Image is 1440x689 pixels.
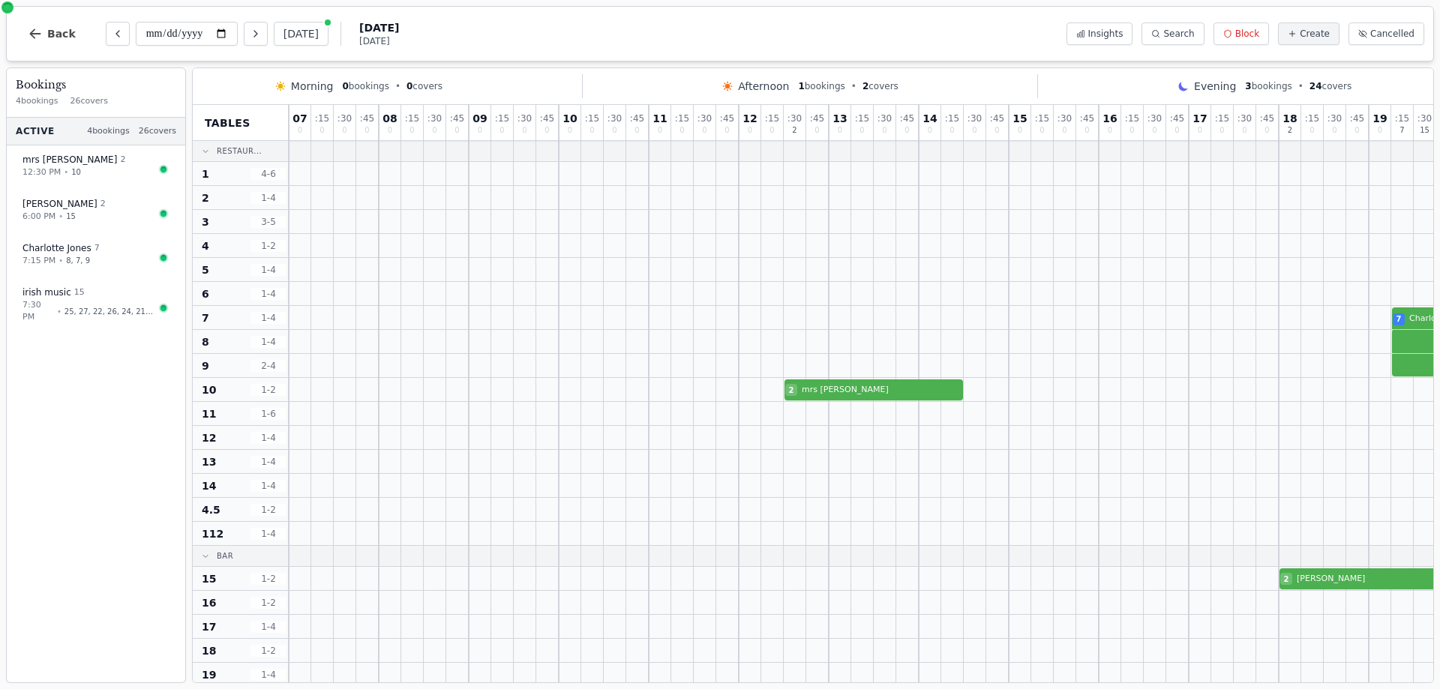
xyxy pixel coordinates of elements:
span: : 30 [1057,114,1072,123]
button: [DATE] [274,22,328,46]
span: 15 [74,286,85,299]
span: 0 [1039,127,1044,134]
span: 0 [1174,127,1179,134]
span: 7 [94,242,100,255]
span: 4.5 [202,502,220,517]
span: 1 - 4 [250,528,286,540]
span: : 45 [900,114,914,123]
span: 2 [100,198,106,211]
span: mrs [PERSON_NAME] [802,384,963,397]
button: Create [1278,22,1339,45]
span: 2 [862,81,868,91]
span: 16 [202,595,216,610]
span: 1 - 4 [250,432,286,444]
span: 0 [904,127,909,134]
span: 2 [120,154,125,166]
span: : 45 [1080,114,1094,123]
span: Bar [217,550,233,562]
span: 1 - 4 [250,456,286,468]
span: 4 - 6 [250,168,286,180]
span: 0 [859,127,864,134]
span: : 15 [585,114,599,123]
span: 15 [66,211,76,222]
span: [DATE] [359,20,399,35]
span: 2 [789,385,794,396]
span: : 30 [1417,114,1432,123]
span: 1 - 4 [250,192,286,204]
span: : 45 [810,114,824,123]
span: bookings [342,80,388,92]
span: 17 [1192,113,1207,124]
span: 4 bookings [87,125,130,138]
span: 1 - 4 [250,480,286,492]
span: 1 - 4 [250,669,286,681]
span: 0 [1309,127,1314,134]
span: Create [1300,28,1330,40]
span: 3 [202,214,209,229]
span: 0 [388,127,392,134]
span: • [58,255,63,266]
span: 0 [478,127,482,134]
span: 26 covers [70,95,108,108]
span: : 15 [405,114,419,123]
span: 0 [568,127,572,134]
span: 0 [949,127,954,134]
span: : 15 [1215,114,1229,123]
span: 0 [928,127,932,134]
span: 26 covers [139,125,176,138]
span: 11 [202,406,216,421]
button: Search [1141,22,1204,45]
span: : 45 [1260,114,1274,123]
span: [PERSON_NAME] [22,198,97,210]
span: 3 - 5 [250,216,286,228]
span: 112 [202,526,223,541]
span: : 15 [855,114,869,123]
span: • [58,211,63,222]
span: 11 [652,113,667,124]
span: 3 [1245,81,1251,91]
span: 0 [409,127,414,134]
span: 0 [882,127,886,134]
span: 2 [202,190,209,205]
span: : 45 [450,114,464,123]
span: 1 - 2 [250,645,286,657]
span: 0 [298,127,302,134]
span: Back [47,28,76,39]
span: Charlotte Jones [22,242,91,254]
span: 0 [748,127,752,134]
span: Tables [205,115,250,130]
span: 0 [1152,127,1156,134]
span: 12 [742,113,757,124]
span: 7 [1396,313,1402,325]
span: 1 - 2 [250,597,286,609]
span: 0 [838,127,842,134]
span: Cancelled [1370,28,1414,40]
span: 12 [202,430,216,445]
span: 1 - 2 [250,573,286,585]
span: : 45 [630,114,644,123]
button: Back [16,16,88,52]
span: : 15 [765,114,779,123]
span: 5 [202,262,209,277]
span: 4 bookings [16,95,58,108]
span: 0 [1018,127,1022,134]
span: 10 [562,113,577,124]
span: : 15 [1035,114,1049,123]
span: 24 [1309,81,1322,91]
span: Block [1235,28,1259,40]
span: 1 [202,166,209,181]
span: 7 [1399,127,1404,134]
span: : 15 [495,114,509,123]
span: 0 [679,127,684,134]
span: : 15 [945,114,959,123]
span: : 30 [967,114,982,123]
span: 0 [499,127,504,134]
span: : 30 [697,114,712,123]
span: 0 [406,81,412,91]
span: Insights [1088,28,1123,40]
button: Insights [1066,22,1133,45]
span: : 45 [720,114,734,123]
h3: Bookings [16,77,176,92]
span: • [1298,80,1303,92]
span: : 45 [1350,114,1364,123]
